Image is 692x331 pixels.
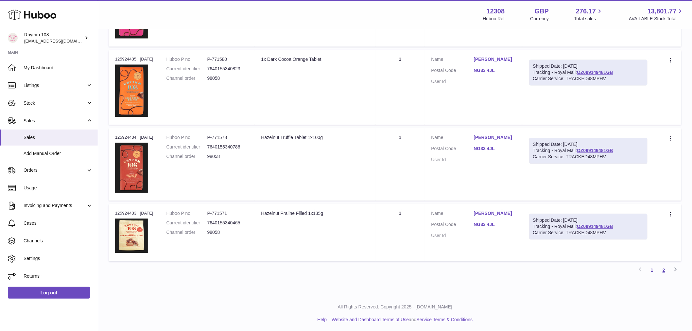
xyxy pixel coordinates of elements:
dt: Current identifier [166,220,207,226]
a: [PERSON_NAME] [474,210,516,217]
span: Orders [24,167,86,173]
strong: GBP [535,7,549,16]
img: 123081684745933.JPG [115,64,148,117]
td: 1 [376,50,425,125]
dt: Postal Code [431,221,474,229]
span: My Dashboard [24,65,93,71]
li: and [329,317,473,323]
a: Website and Dashboard Terms of Use [332,317,409,322]
dd: P-771571 [207,210,248,217]
span: Stock [24,100,86,106]
a: NG33 4JL [474,67,516,74]
a: NG33 4JL [474,146,516,152]
div: Hazelnut Truffle Tablet 1x100g [261,134,369,141]
a: 2 [658,264,670,276]
dt: Postal Code [431,146,474,153]
img: internalAdmin-12308@internal.huboo.com [8,33,18,43]
dd: 98058 [207,153,248,160]
img: 123081684745952.jpg [115,143,148,193]
a: 13,801.77 AVAILABLE Stock Total [629,7,684,22]
img: 123081684746496.jpg [115,218,148,253]
dt: Huboo P no [166,210,207,217]
span: Sales [24,118,86,124]
span: Add Manual Order [24,150,93,157]
span: Total sales [574,16,603,22]
div: Huboo Ref [483,16,505,22]
a: [PERSON_NAME] [474,56,516,62]
span: Settings [24,255,93,262]
dd: 98058 [207,75,248,81]
span: Listings [24,82,86,89]
dt: Name [431,56,474,64]
div: 125924435 | [DATE] [115,56,153,62]
a: 276.17 Total sales [574,7,603,22]
a: 1 [646,264,658,276]
div: Currency [530,16,549,22]
dt: Huboo P no [166,134,207,141]
a: [PERSON_NAME] [474,134,516,141]
dt: Postal Code [431,67,474,75]
dd: 7640155340465 [207,220,248,226]
div: 125924433 | [DATE] [115,210,153,216]
div: 125924434 | [DATE] [115,134,153,140]
dt: Name [431,134,474,142]
dt: Name [431,210,474,218]
strong: 12308 [487,7,505,16]
div: Rhythm 108 [24,32,83,44]
span: Cases [24,220,93,226]
span: 13,801.77 [648,7,677,16]
dd: P-771580 [207,56,248,62]
dd: 98058 [207,229,248,235]
dt: Channel order [166,229,207,235]
a: Service Terms & Conditions [417,317,473,322]
a: NG33 4JL [474,221,516,228]
dd: P-771578 [207,134,248,141]
div: Tracking - Royal Mail: [529,214,648,239]
dt: User Id [431,157,474,163]
a: Help [318,317,327,322]
dt: Huboo P no [166,56,207,62]
dt: User Id [431,233,474,239]
div: Tracking - Royal Mail: [529,138,648,164]
span: [EMAIL_ADDRESS][DOMAIN_NAME] [24,38,96,44]
p: All Rights Reserved. Copyright 2025 - [DOMAIN_NAME] [103,304,687,310]
dd: 7640155340786 [207,144,248,150]
div: Shipped Date: [DATE] [533,217,644,223]
div: Carrier Service: TRACKED48MPHV [533,154,644,160]
div: Tracking - Royal Mail: [529,60,648,85]
span: AVAILABLE Stock Total [629,16,684,22]
span: Returns [24,273,93,279]
div: Carrier Service: TRACKED48MPHV [533,230,644,236]
div: Shipped Date: [DATE] [533,141,644,148]
dt: Current identifier [166,66,207,72]
div: Shipped Date: [DATE] [533,63,644,69]
a: OZ099149481GB [577,224,613,229]
span: 276.17 [576,7,596,16]
span: Invoicing and Payments [24,202,86,209]
span: Usage [24,185,93,191]
span: Channels [24,238,93,244]
div: Hazelnut Praline Filled 1x135g [261,210,369,217]
dt: Channel order [166,75,207,81]
td: 1 [376,204,425,261]
td: 1 [376,128,425,200]
span: Sales [24,134,93,141]
dd: 7640155340823 [207,66,248,72]
div: 1x Dark Cocoa Orange Tablet [261,56,369,62]
dt: User Id [431,78,474,85]
a: Log out [8,287,90,299]
dt: Current identifier [166,144,207,150]
a: OZ099149481GB [577,70,613,75]
div: Carrier Service: TRACKED48MPHV [533,76,644,82]
a: OZ099149481GB [577,148,613,153]
dt: Channel order [166,153,207,160]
